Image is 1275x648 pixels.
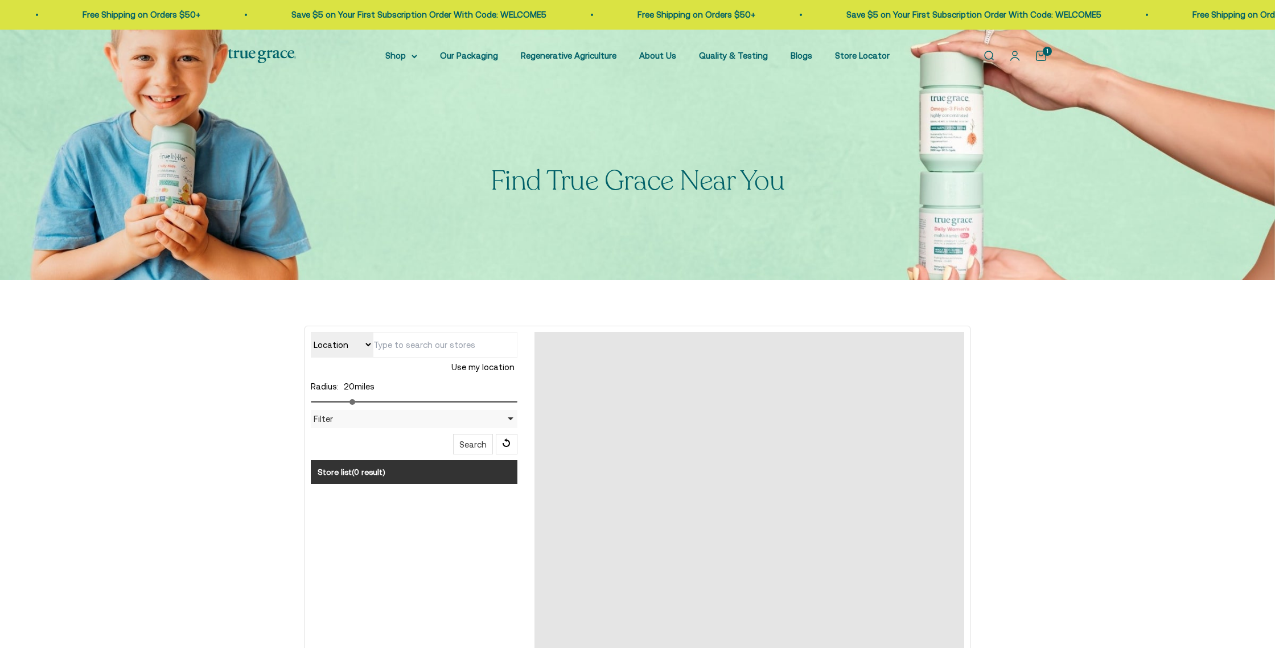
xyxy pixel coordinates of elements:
a: About Us [639,51,676,60]
label: Radius: [311,382,339,391]
input: Type to search our stores [373,332,517,358]
span: result [361,467,382,477]
split-lines: Find True Grace Near You [491,162,784,199]
a: Quality & Testing [699,51,768,60]
cart-count: 1 [1043,47,1052,56]
a: Blogs [791,51,812,60]
h3: Store list [311,460,517,484]
button: Use my location [449,358,517,377]
a: Store Locator [835,51,890,60]
input: Radius [311,401,517,403]
p: Save $5 on Your First Subscription Order With Code: WELCOME5 [30,8,285,22]
a: Free Shipping on Orders $50+ [376,10,493,19]
span: 0 [354,467,359,477]
p: Save $5 on Your First Subscription Order With Code: WELCOME5 [585,8,840,22]
span: Reset [496,434,517,454]
div: Filter [311,410,517,428]
button: Search [453,434,493,454]
span: 20 [344,382,355,391]
a: Our Packaging [440,51,498,60]
a: Regenerative Agriculture [521,51,616,60]
a: Free Shipping on Orders $50+ [931,10,1048,19]
span: ( ) [352,467,385,477]
div: miles [311,380,517,393]
summary: Shop [385,49,417,63]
